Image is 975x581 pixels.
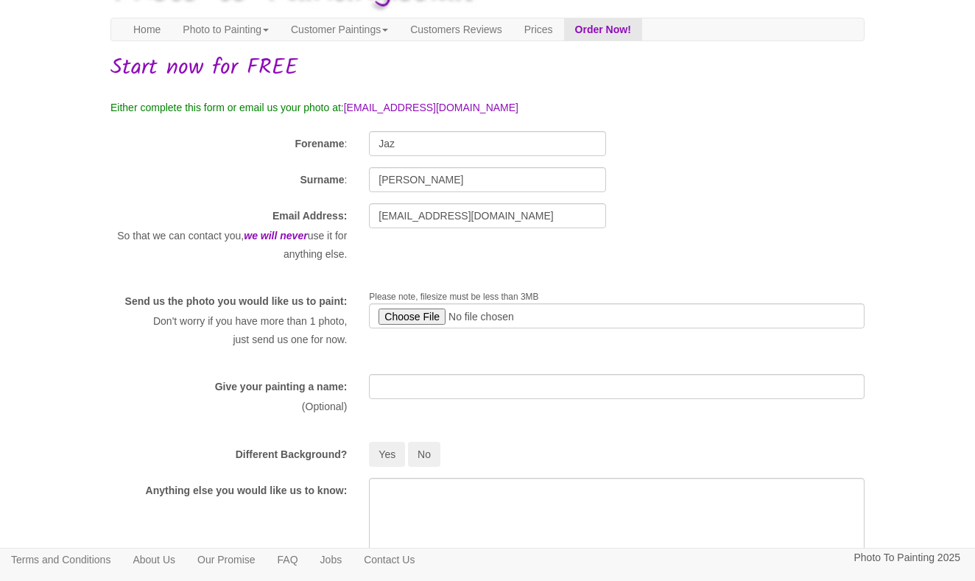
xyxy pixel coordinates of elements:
[146,483,348,498] label: Anything else you would like us to know:
[110,227,347,263] p: So that we can contact you, use it for anything else.
[300,172,345,187] label: Surname
[353,549,426,571] a: Contact Us
[110,398,347,416] p: (Optional)
[369,292,538,302] span: Please note, filesize must be less than 3MB
[186,549,267,571] a: Our Promise
[99,167,358,191] div: :
[399,18,513,41] a: Customers Reviews
[110,102,344,113] span: Either complete this form or email us your photo at:
[280,18,399,41] a: Customer Paintings
[272,208,347,223] label: Email Address:
[344,102,518,113] a: [EMAIL_ADDRESS][DOMAIN_NAME]
[236,447,348,462] label: Different Background?
[369,442,405,467] button: Yes
[122,18,172,41] a: Home
[513,18,564,41] a: Prices
[408,442,440,467] button: No
[110,56,865,80] h1: Start now for FREE
[122,549,186,571] a: About Us
[295,136,345,151] label: Forename
[215,379,348,394] label: Give your painting a name:
[99,131,358,155] div: :
[853,549,960,567] p: Photo To Painting 2025
[172,18,280,41] a: Photo to Painting
[244,230,307,242] em: we will never
[564,18,642,41] a: Order Now!
[110,312,347,348] p: Don't worry if you have more than 1 photo, just send us one for now.
[125,294,348,309] label: Send us the photo you would like us to paint:
[267,549,309,571] a: FAQ
[309,549,353,571] a: Jobs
